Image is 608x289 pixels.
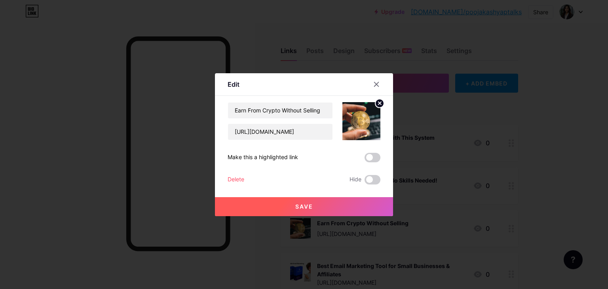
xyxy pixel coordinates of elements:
[228,80,239,89] div: Edit
[228,153,298,162] div: Make this a highlighted link
[228,124,332,140] input: URL
[342,102,380,140] img: link_thumbnail
[295,203,313,210] span: Save
[215,197,393,216] button: Save
[350,175,361,184] span: Hide
[228,103,332,118] input: Title
[228,175,244,184] div: Delete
